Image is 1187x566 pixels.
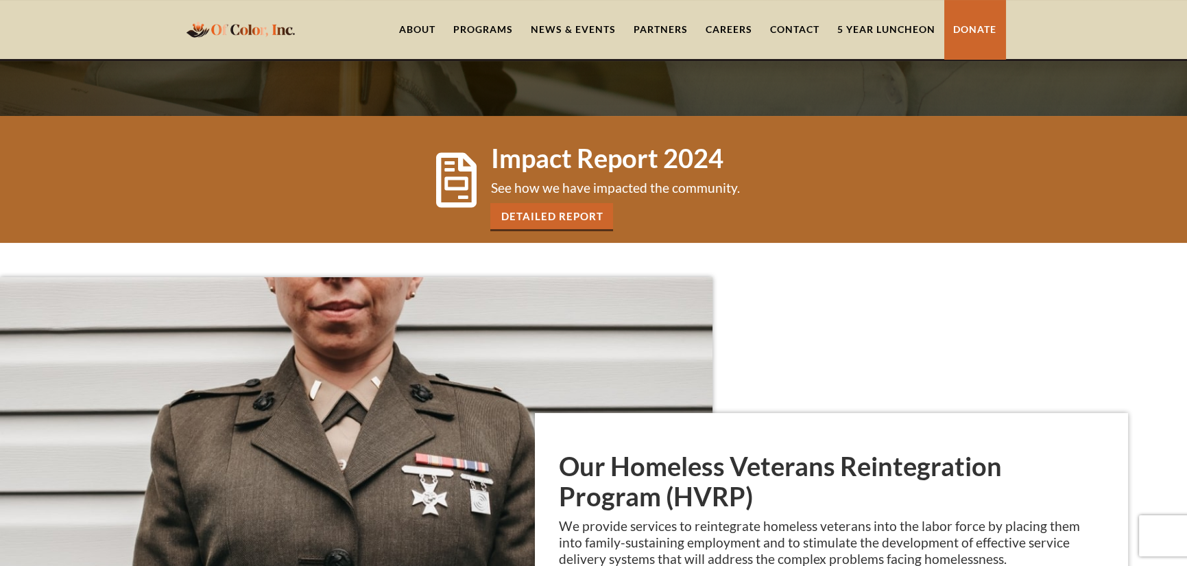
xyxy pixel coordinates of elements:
[490,143,915,173] h1: Impact Report 2024
[490,203,613,231] a: Detailed Report
[559,451,1105,511] h1: Our Homeless Veterans Reintegration Program (HVRP)
[490,180,915,196] p: See how we have impacted the community.
[182,13,299,45] a: home
[453,23,513,36] div: Programs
